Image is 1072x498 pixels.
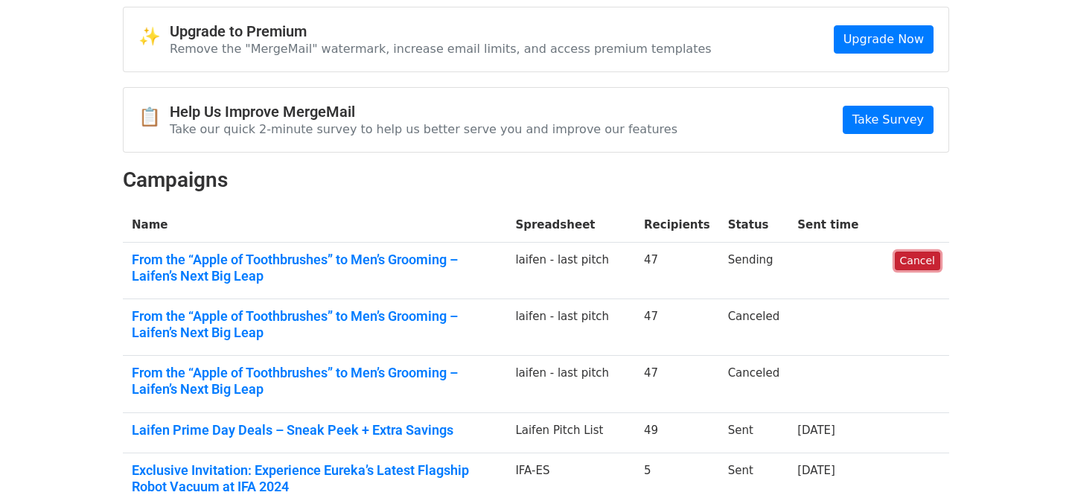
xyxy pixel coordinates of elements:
td: laifen - last pitch [506,299,635,356]
th: Recipients [635,208,719,243]
td: Laifen Pitch List [506,412,635,453]
td: laifen - last pitch [506,243,635,299]
a: From the “Apple of Toothbrushes” to Men’s Grooming – Laifen’s Next Big Leap [132,252,497,284]
a: Take Survey [843,106,934,134]
span: ✨ [138,26,170,48]
a: From the “Apple of Toothbrushes” to Men’s Grooming – Laifen’s Next Big Leap [132,365,497,397]
td: 47 [635,356,719,412]
td: 47 [635,299,719,356]
td: laifen - last pitch [506,356,635,412]
td: Sending [719,243,789,299]
h2: Campaigns [123,167,949,193]
td: 49 [635,412,719,453]
a: Cancel [895,252,940,270]
a: Laifen Prime Day Deals – Sneak Peek + Extra Savings [132,422,497,438]
a: [DATE] [797,464,835,477]
h4: Upgrade to Premium [170,22,712,40]
a: [DATE] [797,424,835,437]
h4: Help Us Improve MergeMail [170,103,677,121]
span: 📋 [138,106,170,128]
th: Sent time [788,208,885,243]
a: Exclusive Invitation: Experience Eureka’s Latest Flagship Robot Vacuum at IFA 2024 [132,462,497,494]
td: 47 [635,243,719,299]
th: Name [123,208,506,243]
th: Spreadsheet [506,208,635,243]
p: Remove the "MergeMail" watermark, increase email limits, and access premium templates [170,41,712,57]
a: Upgrade Now [834,25,934,54]
p: Take our quick 2-minute survey to help us better serve you and improve our features [170,121,677,137]
td: Sent [719,412,789,453]
iframe: Chat Widget [998,427,1072,498]
th: Status [719,208,789,243]
a: From the “Apple of Toothbrushes” to Men’s Grooming – Laifen’s Next Big Leap [132,308,497,340]
td: Canceled [719,356,789,412]
td: Canceled [719,299,789,356]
